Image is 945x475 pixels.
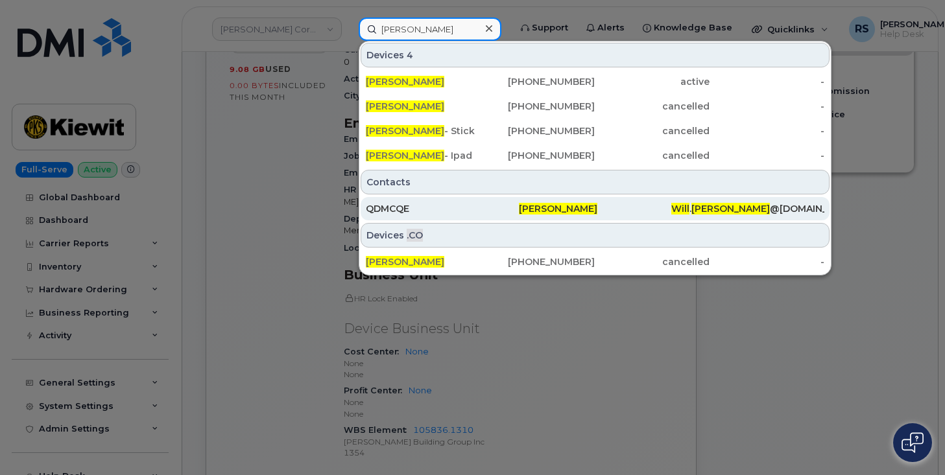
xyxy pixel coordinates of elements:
[691,203,770,214] span: [PERSON_NAME]
[481,124,595,137] div: [PHONE_NUMBER]
[481,100,595,113] div: [PHONE_NUMBER]
[481,75,595,88] div: [PHONE_NUMBER]
[366,202,519,215] div: QDMCQE
[359,17,501,41] input: Find something...
[361,95,830,118] a: [PERSON_NAME][PHONE_NUMBER]cancelled-
[366,149,481,162] div: - Ipad
[595,124,710,137] div: cancelled
[366,256,444,268] span: [PERSON_NAME]
[361,170,830,194] div: Contacts
[595,100,710,113] div: cancelled
[671,202,824,215] div: . @[DOMAIN_NAME]
[671,203,689,214] span: Will
[361,144,830,167] a: [PERSON_NAME]- Ipad[PHONE_NUMBER]cancelled-
[710,124,824,137] div: -
[366,125,444,137] span: [PERSON_NAME]
[407,229,423,242] span: .CO
[902,432,924,453] img: Open chat
[710,255,824,268] div: -
[361,119,830,143] a: [PERSON_NAME]- Stick[PHONE_NUMBER]cancelled-
[361,70,830,93] a: [PERSON_NAME][PHONE_NUMBER]active-
[361,223,830,248] div: Devices
[710,75,824,88] div: -
[361,197,830,220] a: QDMCQE[PERSON_NAME]Will.[PERSON_NAME]@[DOMAIN_NAME]
[519,203,597,214] span: [PERSON_NAME]
[595,255,710,268] div: cancelled
[366,124,481,137] div: - Stick
[595,149,710,162] div: cancelled
[366,100,444,112] span: [PERSON_NAME]
[710,100,824,113] div: -
[366,76,444,87] span: [PERSON_NAME]
[407,49,413,62] span: 4
[361,43,830,67] div: Devices
[710,149,824,162] div: -
[361,250,830,273] a: [PERSON_NAME][PHONE_NUMBER]cancelled-
[481,149,595,162] div: [PHONE_NUMBER]
[481,255,595,268] div: [PHONE_NUMBER]
[366,150,444,161] span: [PERSON_NAME]
[595,75,710,88] div: active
